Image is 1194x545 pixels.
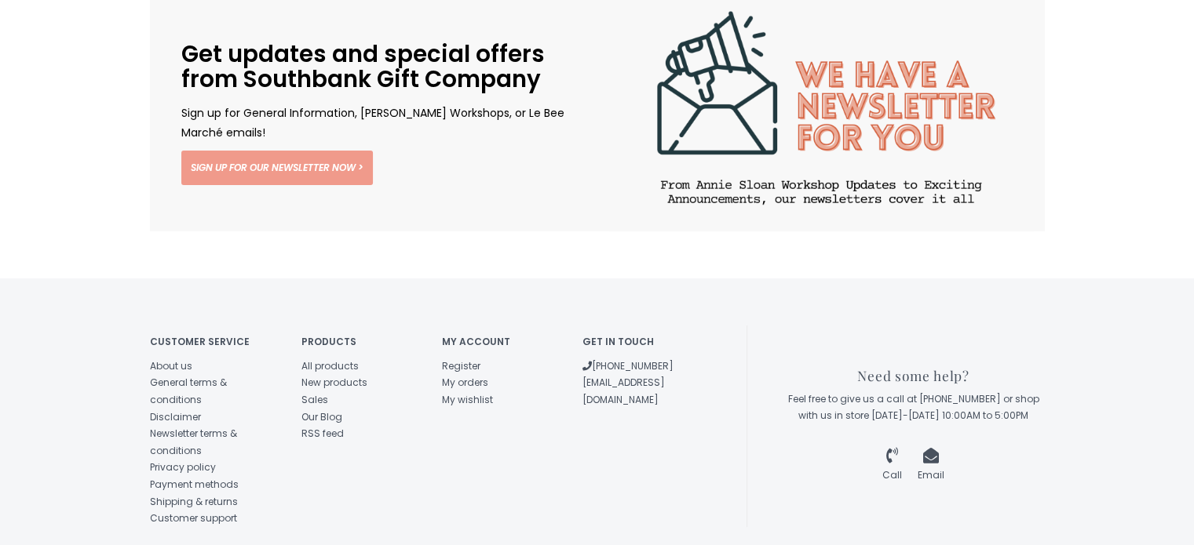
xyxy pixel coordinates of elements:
[582,336,699,347] h4: Get in touch
[301,336,418,347] h4: Products
[918,451,944,481] a: Email
[150,478,239,491] a: Payment methods
[150,336,279,347] h4: Customer service
[442,336,559,347] h4: My account
[150,410,201,423] a: Disclaimer
[181,42,566,92] h2: Get updates and special offers from Southbank Gift Company
[150,495,238,508] a: Shipping & returns
[301,359,359,372] a: All products
[442,393,493,406] a: My wishlist
[582,359,674,372] a: [PHONE_NUMBER]
[442,376,488,389] a: My orders
[150,359,192,372] a: About us
[150,460,216,474] a: Privacy policy
[788,392,1039,423] span: Feel free to give us a call at [PHONE_NUMBER] or shop with us in store [DATE]-[DATE] 10:00AM to 5...
[181,151,373,185] a: Sign up for our newsletter now >
[150,427,237,457] a: Newsletter terms & conditions
[150,511,237,525] a: Customer support
[301,427,344,440] a: RSS feed
[582,376,665,406] a: [EMAIL_ADDRESS][DOMAIN_NAME]
[301,393,328,406] a: Sales
[301,410,342,423] a: Our Blog
[181,104,566,143] p: Sign up for General Information, [PERSON_NAME] Workshops, or Le Bee Marché emails!
[150,376,227,406] a: General terms & conditions
[783,369,1045,383] h3: Need some help?
[882,451,902,481] a: Call
[442,359,480,372] a: Register
[301,376,367,389] a: New products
